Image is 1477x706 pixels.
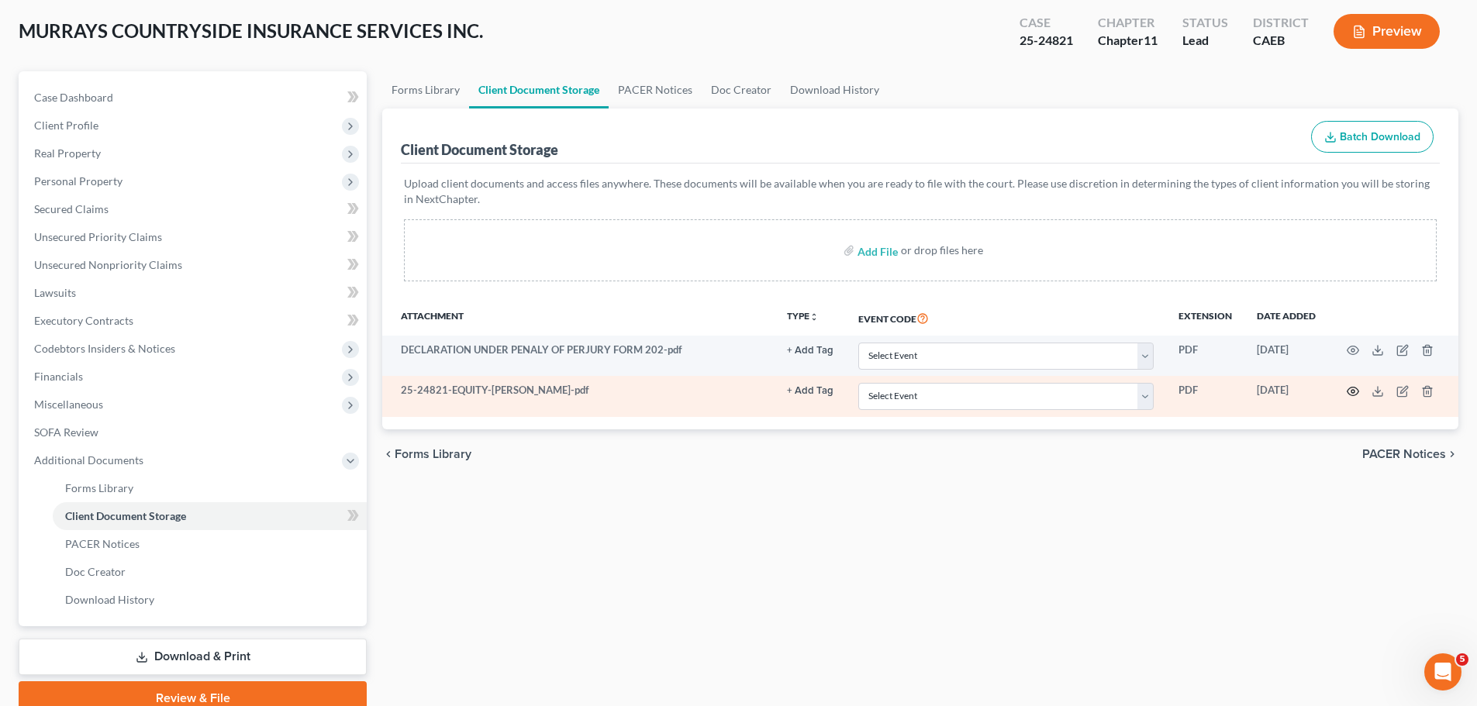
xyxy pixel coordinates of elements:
[34,202,109,215] span: Secured Claims
[34,286,76,299] span: Lawsuits
[787,312,819,322] button: TYPEunfold_more
[787,346,833,356] button: + Add Tag
[34,453,143,467] span: Additional Documents
[382,448,395,460] i: chevron_left
[34,174,123,188] span: Personal Property
[787,383,833,398] a: + Add Tag
[22,84,367,112] a: Case Dashboard
[65,481,133,494] span: Forms Library
[65,593,154,606] span: Download History
[22,195,367,223] a: Secured Claims
[781,71,889,108] a: Download History
[19,19,483,42] span: MURRAYS COUNTRYSIDE INSURANCE SERVICES INC.
[1311,121,1434,153] button: Batch Download
[382,71,469,108] a: Forms Library
[469,71,609,108] a: Client Document Storage
[1340,130,1420,143] span: Batch Download
[1020,32,1073,50] div: 25-24821
[382,448,471,460] button: chevron_left Forms Library
[65,565,126,578] span: Doc Creator
[19,639,367,675] a: Download & Print
[1362,448,1446,460] span: PACER Notices
[22,418,367,446] a: SOFA Review
[22,251,367,279] a: Unsecured Nonpriority Claims
[382,300,775,336] th: Attachment
[1244,300,1328,336] th: Date added
[1362,448,1458,460] button: PACER Notices chevron_right
[787,343,833,357] a: + Add Tag
[401,140,558,159] div: Client Document Storage
[404,176,1437,207] p: Upload client documents and access files anywhere. These documents will be available when you are...
[809,312,819,322] i: unfold_more
[22,307,367,335] a: Executory Contracts
[787,386,833,396] button: + Add Tag
[22,279,367,307] a: Lawsuits
[53,530,367,558] a: PACER Notices
[382,336,775,376] td: DECLARATION UNDER PENALY OF PERJURY FORM 202-pdf
[1020,14,1073,32] div: Case
[34,342,175,355] span: Codebtors Insiders & Notices
[1244,376,1328,416] td: [DATE]
[22,223,367,251] a: Unsecured Priority Claims
[53,474,367,502] a: Forms Library
[395,448,471,460] span: Forms Library
[1166,376,1244,416] td: PDF
[34,146,101,160] span: Real Property
[901,243,983,258] div: or drop files here
[846,300,1166,336] th: Event Code
[702,71,781,108] a: Doc Creator
[1182,32,1228,50] div: Lead
[1098,14,1158,32] div: Chapter
[609,71,702,108] a: PACER Notices
[1098,32,1158,50] div: Chapter
[1166,336,1244,376] td: PDF
[53,586,367,614] a: Download History
[34,230,162,243] span: Unsecured Priority Claims
[1253,14,1309,32] div: District
[34,91,113,104] span: Case Dashboard
[53,502,367,530] a: Client Document Storage
[1424,653,1461,691] iframe: Intercom live chat
[1446,448,1458,460] i: chevron_right
[34,258,182,271] span: Unsecured Nonpriority Claims
[382,376,775,416] td: 25-24821-EQUITY-[PERSON_NAME]-pdf
[34,398,103,411] span: Miscellaneous
[1456,653,1468,666] span: 5
[53,558,367,586] a: Doc Creator
[1244,336,1328,376] td: [DATE]
[34,425,98,439] span: SOFA Review
[1144,33,1158,47] span: 11
[34,314,133,327] span: Executory Contracts
[34,370,83,383] span: Financials
[65,509,186,522] span: Client Document Storage
[1166,300,1244,336] th: Extension
[34,119,98,132] span: Client Profile
[1253,32,1309,50] div: CAEB
[1182,14,1228,32] div: Status
[1334,14,1440,49] button: Preview
[65,537,140,550] span: PACER Notices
